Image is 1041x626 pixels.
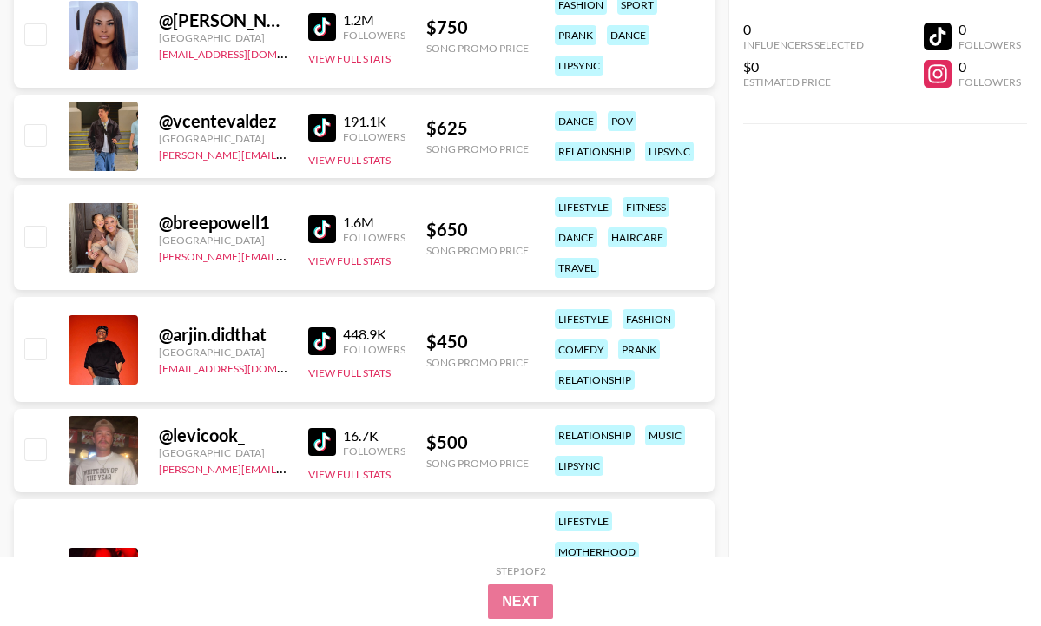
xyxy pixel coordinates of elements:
[959,38,1021,51] div: Followers
[343,445,405,458] div: Followers
[959,58,1021,76] div: 0
[159,425,287,446] div: @ levicook_
[623,197,669,217] div: fitness
[555,309,612,329] div: lifestyle
[159,10,287,31] div: @ [PERSON_NAME]
[555,339,608,359] div: comedy
[608,227,667,247] div: haircare
[496,564,546,577] div: Step 1 of 2
[159,212,287,234] div: @ breepowell1
[488,584,553,619] button: Next
[159,132,287,145] div: [GEOGRAPHIC_DATA]
[743,21,864,38] div: 0
[959,21,1021,38] div: 0
[308,327,336,355] img: TikTok
[426,356,529,369] div: Song Promo Price
[159,324,287,346] div: @ arjin.didthat
[343,343,405,356] div: Followers
[343,214,405,231] div: 1.6M
[159,234,287,247] div: [GEOGRAPHIC_DATA]
[555,25,596,45] div: prank
[159,110,287,132] div: @ vcentevaldez
[343,231,405,244] div: Followers
[159,31,287,44] div: [GEOGRAPHIC_DATA]
[308,52,391,65] button: View Full Stats
[555,370,635,390] div: relationship
[159,446,287,459] div: [GEOGRAPHIC_DATA]
[426,42,529,55] div: Song Promo Price
[555,56,603,76] div: lipsync
[555,111,597,131] div: dance
[426,457,529,470] div: Song Promo Price
[159,145,498,161] a: [PERSON_NAME][EMAIL_ADDRESS][PERSON_NAME][DOMAIN_NAME]
[555,258,599,278] div: travel
[426,219,529,241] div: $ 650
[159,247,416,263] a: [PERSON_NAME][EMAIL_ADDRESS][DOMAIN_NAME]
[645,142,694,161] div: lipsync
[159,346,287,359] div: [GEOGRAPHIC_DATA]
[555,197,612,217] div: lifestyle
[343,11,405,29] div: 1.2M
[343,29,405,42] div: Followers
[159,359,333,375] a: [EMAIL_ADDRESS][DOMAIN_NAME]
[159,44,333,61] a: [EMAIL_ADDRESS][DOMAIN_NAME]
[743,38,864,51] div: Influencers Selected
[426,142,529,155] div: Song Promo Price
[343,130,405,143] div: Followers
[555,425,635,445] div: relationship
[426,432,529,453] div: $ 500
[645,425,685,445] div: music
[623,309,675,329] div: fashion
[426,331,529,353] div: $ 450
[308,366,391,379] button: View Full Stats
[555,456,603,476] div: lipsync
[343,113,405,130] div: 191.1K
[555,511,612,531] div: lifestyle
[343,427,405,445] div: 16.7K
[555,227,597,247] div: dance
[607,25,649,45] div: dance
[308,428,336,456] img: TikTok
[426,244,529,257] div: Song Promo Price
[743,76,864,89] div: Estimated Price
[308,254,391,267] button: View Full Stats
[426,16,529,38] div: $ 750
[308,215,336,243] img: TikTok
[608,111,636,131] div: pov
[308,13,336,41] img: TikTok
[555,542,639,562] div: motherhood
[159,459,416,476] a: [PERSON_NAME][EMAIL_ADDRESS][DOMAIN_NAME]
[959,76,1021,89] div: Followers
[618,339,660,359] div: prank
[343,326,405,343] div: 448.9K
[743,58,864,76] div: $0
[555,142,635,161] div: relationship
[308,114,336,142] img: TikTok
[426,117,529,139] div: $ 625
[308,468,391,481] button: View Full Stats
[308,154,391,167] button: View Full Stats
